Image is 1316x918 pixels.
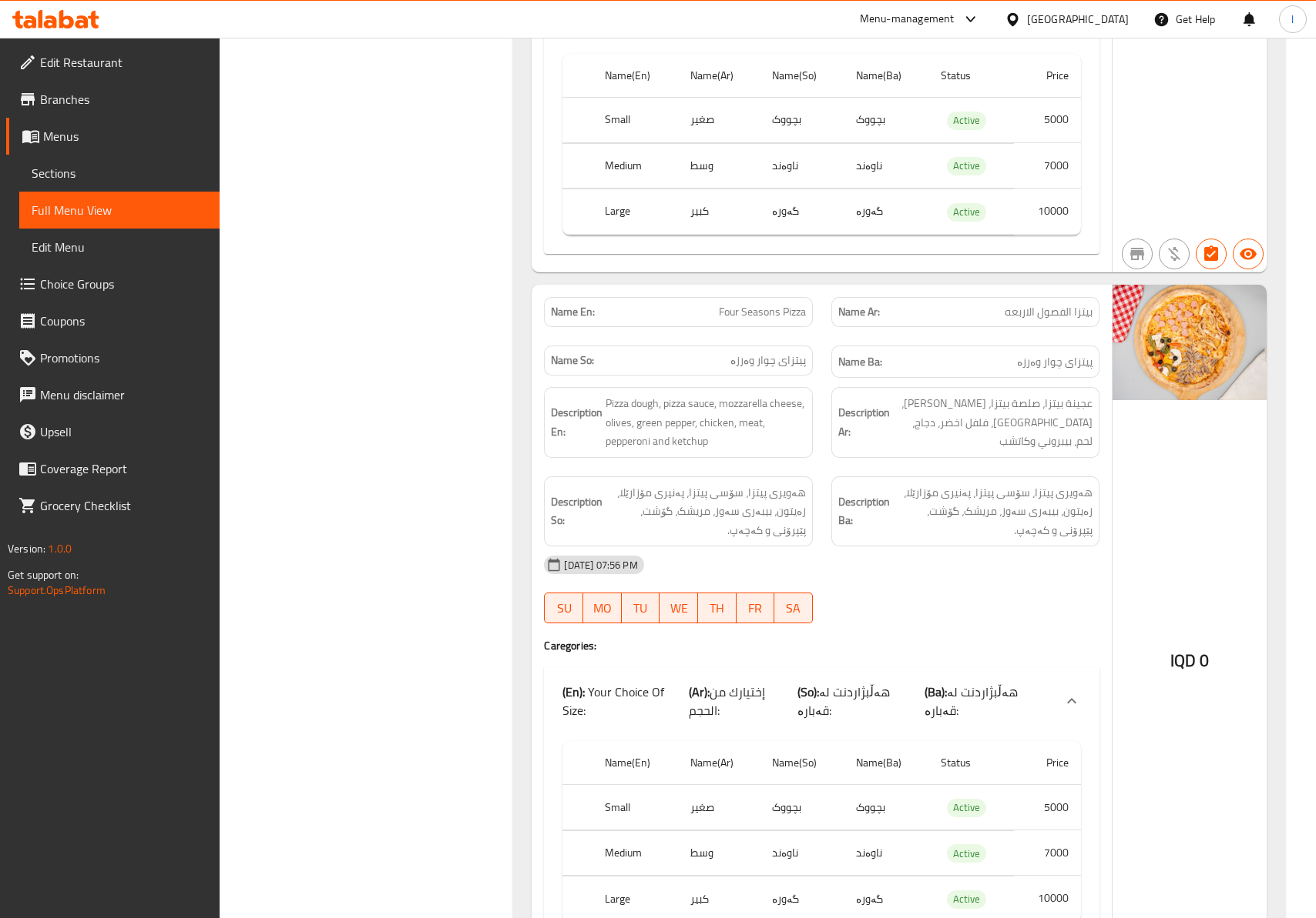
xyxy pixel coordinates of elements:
[6,376,220,413] a: Menu disclaimer
[48,539,72,559] span: 1.0.0
[947,203,986,221] span: Active
[1014,741,1081,785] th: Price
[40,53,207,72] span: Edit Restaurant
[593,143,677,189] th: Medium
[760,98,844,143] td: بچووک
[947,799,986,817] div: Active
[737,593,775,623] button: FR
[6,302,220,339] a: Coupons
[593,189,677,235] th: Large
[678,741,760,785] th: Name(Ar)
[947,157,986,175] span: Active
[678,98,760,143] td: صغير
[1122,239,1153,269] button: Not branch specific item
[8,565,79,585] span: Get support on:
[6,44,220,81] a: Edit Restaurant
[1014,143,1081,189] td: 7000
[760,54,844,98] th: Name(So)
[844,741,928,785] th: Name(Ba)
[760,785,844,830] td: بچووک
[6,413,220,450] a: Upsell
[844,830,928,876] td: ناوەند
[838,352,882,372] strong: Name Ba:
[8,580,106,600] a: Support.OpsPlatform
[562,683,689,719] p: Your Choice Of Size:
[947,890,986,908] span: Active
[689,680,765,722] span: إختيارك من الحجم:
[593,98,677,143] th: Small
[797,680,890,722] span: هەڵبژاردنت لە قەبارە:
[1233,239,1264,269] button: Available
[32,164,207,182] span: Sections
[925,680,947,703] b: (Ba):
[544,638,1099,653] h4: Caregories:
[1291,11,1294,28] span: l
[1027,11,1129,28] div: [GEOGRAPHIC_DATA]
[925,680,1018,722] span: هەڵبژاردنت لە قەبارە:
[583,593,622,623] button: MO
[689,680,710,703] b: (Ar):
[1113,285,1267,400] img: Amo_Pizza___%D8%A8%D9%8A%D8%AA%D8%B2%D8%A7_%D8%A7%D9%84%D9%81%D8%B5%D9%88%D9%84_63892439952301947...
[838,492,890,530] strong: Description Ba:
[774,593,813,623] button: SA
[844,54,928,98] th: Name(Ba)
[928,54,1013,98] th: Status
[1159,239,1190,269] button: Purchased item
[678,189,760,235] td: كبير
[551,492,603,530] strong: Description So:
[893,483,1093,540] span: هەویری پیتزا، سۆسی پیتزا، پەنیری مۆزارێلا، زەیتون، بیبەری سەوز، مریشک، گۆشت، پێپرۆنی و کەچەپ.
[593,830,677,876] th: Medium
[844,785,928,830] td: بچووک
[947,799,986,816] span: Active
[6,487,220,524] a: Grocery Checklist
[1014,98,1081,143] td: 5000
[544,593,583,623] button: SU
[660,593,698,623] button: WE
[593,54,677,98] th: Name(En)
[593,741,677,785] th: Name(En)
[1014,830,1081,876] td: 7000
[6,265,220,302] a: Choice Groups
[743,597,769,619] span: FR
[551,403,603,441] strong: Description En:
[32,238,207,256] span: Edit Menu
[6,81,220,118] a: Branches
[593,785,677,830] th: Small
[562,680,585,703] b: (En):
[6,339,220,376] a: Promotions
[1196,239,1227,269] button: Has choices
[838,403,890,441] strong: Description Ar:
[947,844,986,863] div: Active
[1005,304,1093,320] span: بيتزا الفصول الاربعه
[1014,54,1081,98] th: Price
[797,680,819,703] b: (So):
[760,830,844,876] td: ناوەند
[40,275,207,293] span: Choice Groups
[838,304,880,320] strong: Name Ar:
[606,394,805,451] span: Pizza dough, pizza sauce, mozzarella cheese, olives, green pepper, chicken, meat, pepperoni and k...
[551,597,577,619] span: SU
[19,229,220,265] a: Edit Menu
[760,143,844,189] td: ناوەند
[606,483,805,540] span: هەویری پیتزا، سۆسی پیتزا، پەنیری مۆزارێلا، زەیتون، بیبەری سەوز، مریشک، گۆشت، پێپرۆنی و کەچەپ.
[947,890,986,909] div: Active
[558,558,643,572] span: [DATE] 07:56 PM
[562,54,1080,235] table: choices table
[1014,189,1081,235] td: 10000
[628,597,654,619] span: TU
[760,741,844,785] th: Name(So)
[1017,352,1093,372] span: پیتزای چوار وەرزە
[40,496,207,515] span: Grocery Checklist
[40,422,207,441] span: Upsell
[730,352,806,369] span: پیتزای چوار وەرزە
[1200,646,1209,676] span: 0
[678,785,760,830] td: صغير
[678,143,760,189] td: وسط
[844,98,928,143] td: بچووک
[8,539,45,559] span: Version:
[678,54,760,98] th: Name(Ar)
[43,127,207,145] span: Menus
[760,189,844,235] td: گەورە
[40,386,207,404] span: Menu disclaimer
